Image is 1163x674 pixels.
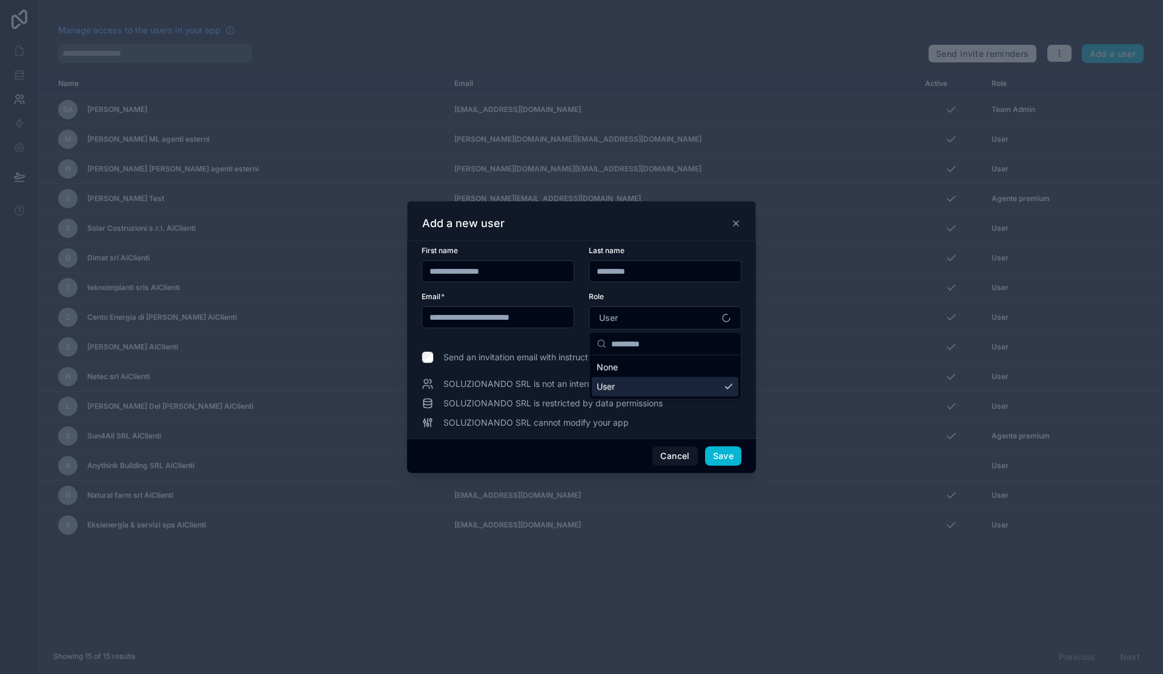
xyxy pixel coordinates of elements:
[589,355,741,399] div: Suggestions
[422,216,505,231] h3: Add a new user
[589,292,604,301] span: Role
[599,312,618,324] span: User
[443,378,656,390] span: SOLUZIONANDO SRL is not an internal team member
[443,351,638,363] span: Send an invitation email with instructions to log in
[589,306,741,329] button: Select Button
[422,292,440,301] span: Email
[597,381,615,393] span: User
[443,417,629,429] span: SOLUZIONANDO SRL cannot modify your app
[443,397,663,409] span: SOLUZIONANDO SRL is restricted by data permissions
[592,358,738,377] div: None
[422,246,458,255] span: First name
[422,351,434,363] input: Send an invitation email with instructions to log in
[589,246,625,255] span: Last name
[705,446,741,466] button: Save
[652,446,697,466] button: Cancel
